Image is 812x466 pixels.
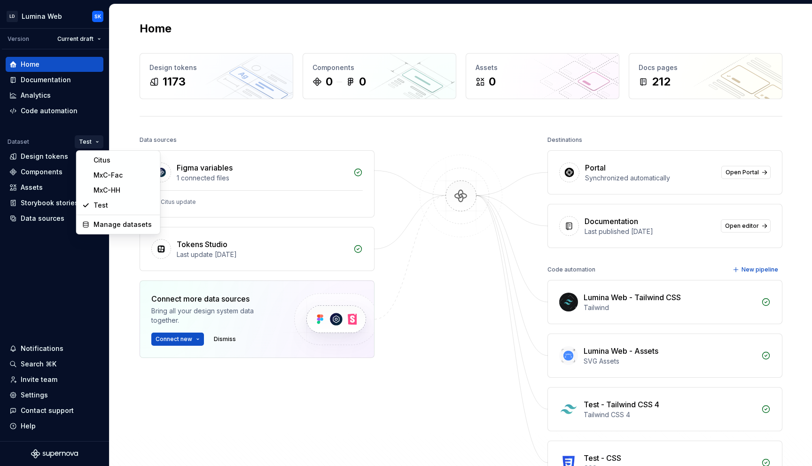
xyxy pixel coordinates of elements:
[94,186,155,195] div: MxC-HH
[78,217,158,232] a: Manage datasets
[94,155,155,165] div: Citus
[94,171,155,180] div: MxC-Fac
[94,201,155,210] div: Test
[94,220,155,229] div: Manage datasets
